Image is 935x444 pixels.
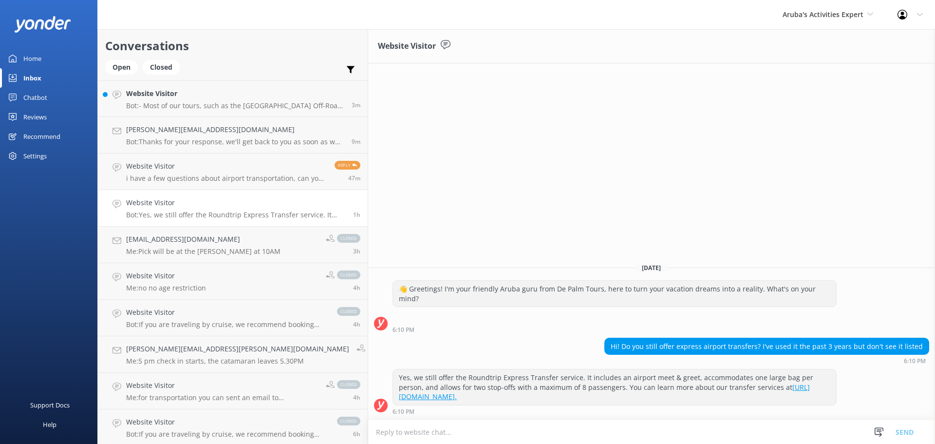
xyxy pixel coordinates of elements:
div: Reviews [23,107,47,127]
span: 04:42pm 11-Aug-2025 (UTC -04:00) America/Caracas [353,247,360,255]
p: Me: Pick will be at the [PERSON_NAME] at 10AM [126,247,280,256]
span: closed [337,234,360,243]
div: Open [105,60,138,75]
h4: Website Visitor [126,417,327,427]
a: Website VisitorBot:Yes, we still offer the Roundtrip Express Transfer service. It includes an air... [98,190,368,227]
div: Home [23,49,41,68]
p: Bot: If you are traveling by cruise, we recommend booking through your cruise line, as we are not... [126,430,327,439]
a: Website VisitorMe:no no age restrictionclosed4h [98,263,368,300]
h4: Website Visitor [126,307,327,318]
div: 06:10pm 11-Aug-2025 (UTC -04:00) America/Caracas [604,357,929,364]
div: Inbox [23,68,41,88]
div: 06:10pm 11-Aug-2025 (UTC -04:00) America/Caracas [393,408,837,415]
div: Support Docs [30,395,70,415]
h4: Website Visitor [126,380,318,391]
div: Settings [23,146,47,166]
h4: [EMAIL_ADDRESS][DOMAIN_NAME] [126,234,280,245]
span: Reply [335,161,360,170]
span: 03:33pm 11-Aug-2025 (UTC -04:00) America/Caracas [353,320,360,328]
span: 01:09pm 11-Aug-2025 (UTC -04:00) America/Caracas [353,430,360,438]
div: Help [43,415,56,434]
div: 06:10pm 11-Aug-2025 (UTC -04:00) America/Caracas [393,326,837,333]
p: Bot: - Most of our tours, such as the [GEOGRAPHIC_DATA] Off-Road Safari, Natural Pool Off-Road Sa... [126,101,344,110]
a: Website Visitori have a few questions about airport transportation, can you help?Reply47m [98,154,368,190]
span: 07:49pm 11-Aug-2025 (UTC -04:00) America/Caracas [352,101,360,109]
img: yonder-white-logo.png [15,16,71,32]
a: [EMAIL_ADDRESS][DOMAIN_NAME]Me:Pick will be at the [PERSON_NAME] at 10AMclosed3h [98,227,368,263]
span: 03:14pm 11-Aug-2025 (UTC -04:00) America/Caracas [353,393,360,402]
h4: Website Visitor [126,197,346,208]
span: 06:10pm 11-Aug-2025 (UTC -04:00) America/Caracas [353,211,360,219]
p: i have a few questions about airport transportation, can you help? [126,174,327,183]
h2: Conversations [105,37,360,55]
h4: [PERSON_NAME][EMAIL_ADDRESS][DOMAIN_NAME] [126,124,344,135]
span: 07:43pm 11-Aug-2025 (UTC -04:00) America/Caracas [352,137,360,146]
p: Me: no no age restriction [126,284,206,292]
a: Closed [143,61,185,72]
span: 07:05pm 11-Aug-2025 (UTC -04:00) America/Caracas [348,174,360,182]
span: closed [337,307,360,316]
p: Bot: Thanks for your response, we'll get back to you as soon as we can during opening hours. [126,137,344,146]
span: [DATE] [636,264,667,272]
h3: Website Visitor [378,40,436,53]
div: Yes, we still offer the Roundtrip Express Transfer service. It includes an airport meet & greet, ... [393,369,836,405]
div: 👋 Greetings! I'm your friendly Aruba guru from De Palm Tours, here to turn your vacation dreams i... [393,281,836,307]
p: Me: 5 pm check in starts, the catamaran leaves 5.30PM [126,357,349,366]
span: Aruba's Activities Expert [783,10,863,19]
h4: Website Visitor [126,161,327,172]
a: [PERSON_NAME][EMAIL_ADDRESS][PERSON_NAME][DOMAIN_NAME]Me:5 pm check in starts, the catamaran leav... [98,336,368,373]
strong: 6:10 PM [393,409,414,415]
h4: Website Visitor [126,88,344,99]
span: closed [337,270,360,279]
a: [URL][DOMAIN_NAME]. [399,383,810,402]
p: Bot: If you are traveling by cruise, we recommend booking through your cruise line, as we are not... [126,320,327,329]
a: Website VisitorBot:- Most of our tours, such as the [GEOGRAPHIC_DATA] Off-Road Safari, Natural Po... [98,80,368,117]
h4: Website Visitor [126,270,206,281]
a: Open [105,61,143,72]
div: Recommend [23,127,60,146]
div: Closed [143,60,180,75]
strong: 6:10 PM [904,358,926,364]
div: Hi! Do you still offer express airport transfers? I've used it the past 3 years but don't see it ... [605,338,929,355]
p: Me: for transportation you can sent an email to [EMAIL_ADDRESS][DOMAIN_NAME] [126,393,318,402]
span: closed [337,380,360,389]
a: Website VisitorBot:If you are traveling by cruise, we recommend booking through your cruise line,... [98,300,368,336]
a: [PERSON_NAME][EMAIL_ADDRESS][DOMAIN_NAME]Bot:Thanks for your response, we'll get back to you as s... [98,117,368,154]
strong: 6:10 PM [393,327,414,333]
p: Bot: Yes, we still offer the Roundtrip Express Transfer service. It includes an airport meet & gr... [126,211,346,219]
div: Chatbot [23,88,47,107]
span: closed [337,417,360,425]
a: Website VisitorMe:for transportation you can sent an email to [EMAIL_ADDRESS][DOMAIN_NAME]closed4h [98,373,368,409]
span: 03:48pm 11-Aug-2025 (UTC -04:00) America/Caracas [353,284,360,292]
h4: [PERSON_NAME][EMAIL_ADDRESS][PERSON_NAME][DOMAIN_NAME] [126,344,349,354]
